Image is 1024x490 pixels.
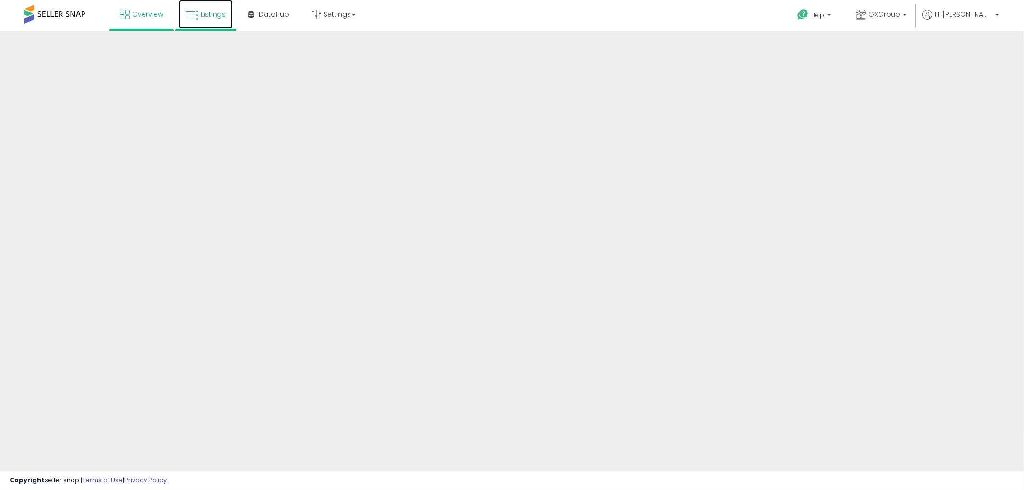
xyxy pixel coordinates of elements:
span: Help [811,11,824,19]
span: Overview [132,10,163,19]
a: Help [790,1,841,31]
span: Listings [201,10,226,19]
span: DataHub [259,10,289,19]
span: GXGroup [868,10,900,19]
i: Get Help [797,9,809,21]
a: Hi [PERSON_NAME] [922,10,999,31]
span: Hi [PERSON_NAME] [935,10,992,19]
